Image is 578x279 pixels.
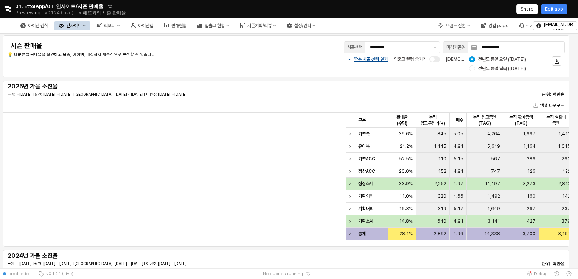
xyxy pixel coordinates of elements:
span: 33.9% [399,181,413,187]
span: 20.0% [399,168,413,174]
span: 배수 [456,117,463,123]
span: 286 [527,156,536,162]
span: 14,338 [484,231,500,237]
span: 누적 판매금액(TAG) [507,114,536,126]
span: 5,619 [487,143,500,149]
span: 319 [438,206,446,212]
strong: 기획소계 [358,219,373,224]
span: 판매율(수량) [392,114,413,126]
span: No queries running [263,271,303,277]
span: 01. EttoiApp/01. 인사이트/시즌 판매율 [15,2,103,10]
span: 3,273 [523,181,536,187]
h4: 시즌 판매율 [11,42,237,50]
span: 누적 입고금액(TAG) [470,114,500,126]
span: 1,164 [523,143,536,149]
button: 아이템 검색 [16,21,53,30]
div: 아이템맵 [126,21,158,30]
button: 제안 사항 표시 [430,42,440,53]
p: 단위: 백만원 [518,91,565,98]
span: 에뜨와의 시즌 판매율 [83,10,126,15]
span: Debug [534,271,548,277]
button: 판매현황 [159,21,191,30]
span: 1,492 [488,193,500,199]
p: Edit app [545,6,563,12]
span: 전년도 동일 날짜 ([DATE]) [478,65,526,71]
span: 845 [437,131,446,137]
span: 110 [438,156,446,162]
button: [EMAIL_ADDRESS] [533,21,577,30]
div: 브랜드 전환 [446,23,466,28]
div: 인사이트 [66,23,81,28]
button: Debug [524,268,551,279]
span: 누적 실판매 금액 [542,114,570,126]
span: 4.91 [454,218,463,224]
span: 2,812 [558,181,570,187]
div: 판매현황 [171,23,186,28]
strong: 기획외의 [358,194,373,199]
p: 💡 대분류별 판매율을 확인하고 복종, 아이템, 매장까지 세부적으로 분석할 수 있습니다. [8,52,240,58]
button: 시즌기획/리뷰 [235,21,281,30]
span: 3,700 [522,231,536,237]
h5: 2025년 가을 소진율 [8,83,100,90]
span: 누적 입고구입가(+) [419,114,446,126]
span: 전년도 동일 요일 ([DATE]) [478,56,526,62]
button: 브랜드 전환 [433,21,475,30]
div: 시즌선택 [347,43,362,51]
strong: 유아복 [358,144,370,149]
p: 누계: ~ [DATE] | 월간: [DATE] ~ [DATE] | [GEOGRAPHIC_DATA]: [DATE] ~ [DATE] | 이번주: [DATE] ~ [DATE] [8,91,379,97]
div: Expand row [346,203,356,215]
span: [DEMOGRAPHIC_DATA] 기준: [446,57,507,62]
p: 누계: ~ [DATE] | 월간: [DATE] ~ [DATE] | [GEOGRAPHIC_DATA]: [DATE] ~ [DATE] | 이번주: [DATE] ~ [DATE] [8,261,379,267]
button: 인사이트 [54,21,90,30]
span: 4.91 [454,168,463,174]
span: 379 [561,218,570,224]
span: 14.8% [399,218,413,224]
button: 엑셀 다운로드 [530,101,567,110]
span: 1,649 [487,206,500,212]
span: 747 [491,168,500,174]
div: 마감기준일 [446,43,465,51]
button: 리오더 [92,21,124,30]
strong: 정상소계 [358,181,373,186]
span: 4,264 [487,131,500,137]
div: Expand row [346,140,356,152]
span: v0.1.24 (Live) [44,271,73,277]
span: 152 [438,168,446,174]
button: 영업 page [476,21,513,30]
span: 142 [562,193,570,199]
span: 21.2% [400,143,413,149]
span: 1,697 [523,131,536,137]
strong: 기초복 [358,131,370,136]
span: 1,412 [558,131,570,137]
strong: 기획내의 [358,206,373,211]
span: 567 [491,156,500,162]
span: 16.3% [399,206,413,212]
div: 영업 page [488,23,508,28]
div: Expand row [346,190,356,202]
span: 126 [527,168,536,174]
p: v0.1.24 (Live) [45,10,73,16]
span: 122 [562,168,570,174]
div: 리오더 [104,23,115,28]
span: 263 [562,156,570,162]
div: Expand row [346,228,356,240]
div: Expand row [346,165,356,177]
span: 320 [438,193,446,199]
strong: 기초ACC [358,156,375,161]
span: 1,145 [434,143,446,149]
button: 입출고 현황 [193,21,234,30]
span: 4.66 [453,193,463,199]
button: v0.1.24 (Live) [35,268,76,279]
span: 39.6% [399,131,413,137]
div: Expand row [346,215,356,227]
button: History [551,268,563,279]
button: 설정/관리 [282,21,320,30]
div: Expand row [346,128,356,140]
span: 구분 [358,117,366,123]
